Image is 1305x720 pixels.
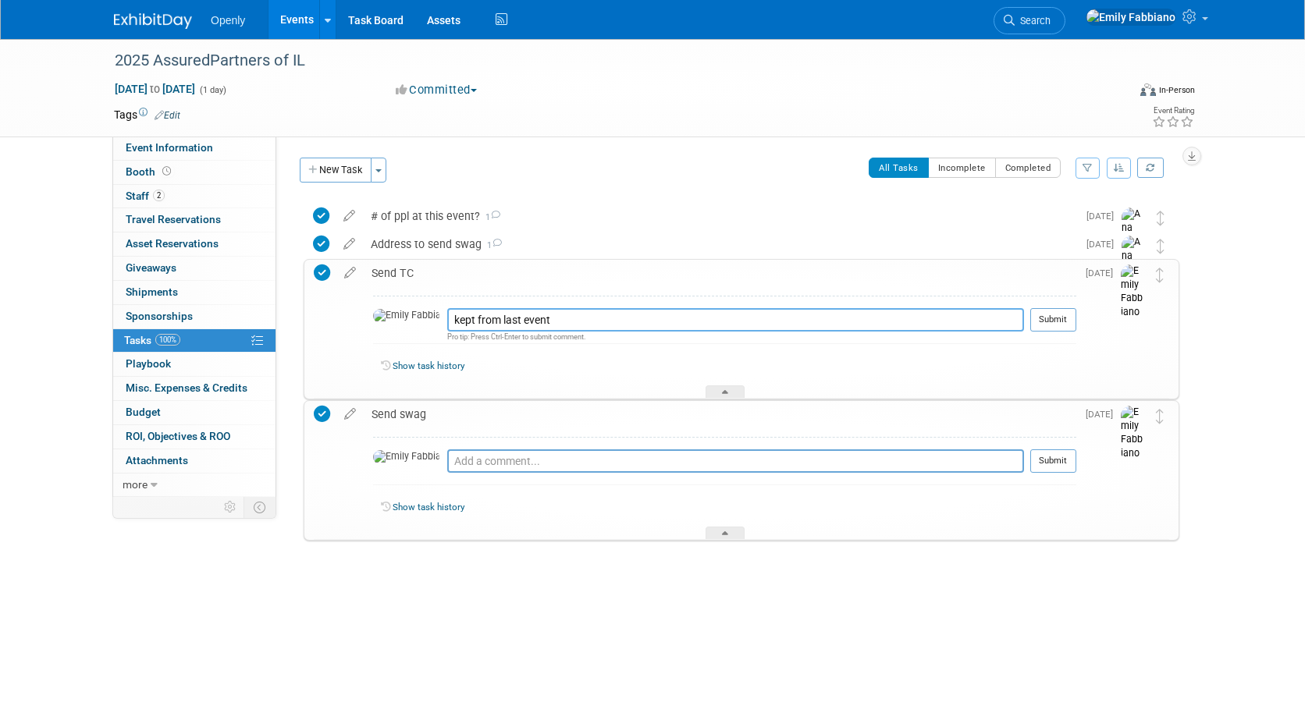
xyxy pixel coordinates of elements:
[1086,239,1122,250] span: [DATE]
[482,240,502,250] span: 1
[126,357,171,370] span: Playbook
[1157,239,1165,254] i: Move task
[1140,83,1156,96] img: Format-Inperson.png
[126,286,178,298] span: Shipments
[1156,409,1164,424] i: Move task
[211,14,245,27] span: Openly
[300,158,372,183] button: New Task
[124,334,180,346] span: Tasks
[113,353,276,376] a: Playbook
[1152,107,1194,115] div: Event Rating
[113,377,276,400] a: Misc. Expenses & Credits
[373,450,439,464] img: Emily Fabbiano
[113,232,276,256] a: Asset Reservations
[155,334,180,346] span: 100%
[217,497,244,517] td: Personalize Event Tab Strip
[113,329,276,353] a: Tasks100%
[148,83,162,95] span: to
[336,407,364,421] a: edit
[393,360,464,371] a: Show task history
[126,310,193,322] span: Sponsorships
[126,430,230,442] span: ROI, Objectives & ROO
[114,82,196,96] span: [DATE] [DATE]
[113,137,276,160] a: Event Information
[1122,207,1145,263] img: Ana Fajardo
[113,401,276,424] a: Budget
[336,266,364,280] a: edit
[113,281,276,304] a: Shipments
[126,454,188,466] span: Attachments
[1030,449,1076,473] button: Submit
[109,47,1103,75] div: 2025 AssuredPartners of IL
[1030,308,1076,332] button: Submit
[1156,268,1164,282] i: Move task
[126,237,219,250] span: Asset Reservations
[373,309,439,323] img: Emily Fabbiano
[113,257,276,280] a: Giveaways
[364,401,1076,427] div: Send swag
[1121,264,1144,320] img: Emily Fabbiano
[1086,9,1176,26] img: Emily Fabbiano
[126,406,161,418] span: Budget
[364,260,1076,286] div: Send TC
[123,478,148,491] span: more
[113,473,276,497] a: more
[113,425,276,449] a: ROI, Objectives & ROO
[1158,84,1195,96] div: In-Person
[1121,406,1144,461] img: Emily Fabbiano
[393,502,464,513] a: Show task history
[1086,268,1121,278] span: [DATE]
[447,332,1024,342] div: Pro tip: Press Ctrl-Enter to submit comment.
[113,449,276,473] a: Attachments
[198,85,226,95] span: (1 day)
[1034,81,1195,105] div: Event Format
[480,212,500,222] span: 1
[1086,409,1121,420] span: [DATE]
[336,209,363,223] a: edit
[363,231,1077,257] div: Address to send swag
[126,213,221,225] span: Travel Reservations
[126,141,213,154] span: Event Information
[1157,211,1165,225] i: Move task
[113,305,276,328] a: Sponsorships
[113,185,276,208] a: Staff2
[155,110,180,121] a: Edit
[995,158,1061,178] button: Completed
[113,208,276,232] a: Travel Reservations
[244,497,276,517] td: Toggle Event Tabs
[1015,15,1051,27] span: Search
[126,261,176,274] span: Giveaways
[126,165,174,178] span: Booth
[390,82,483,98] button: Committed
[126,381,247,394] span: Misc. Expenses & Credits
[126,190,165,202] span: Staff
[928,158,996,178] button: Incomplete
[336,237,363,251] a: edit
[1137,158,1164,178] a: Refresh
[1086,211,1122,222] span: [DATE]
[114,107,180,122] td: Tags
[113,161,276,184] a: Booth
[153,190,165,201] span: 2
[994,7,1065,34] a: Search
[159,165,174,177] span: Booth not reserved yet
[1122,236,1145,291] img: Ana Fajardo
[114,13,192,29] img: ExhibitDay
[363,203,1077,229] div: # of ppl at this event?
[869,158,929,178] button: All Tasks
